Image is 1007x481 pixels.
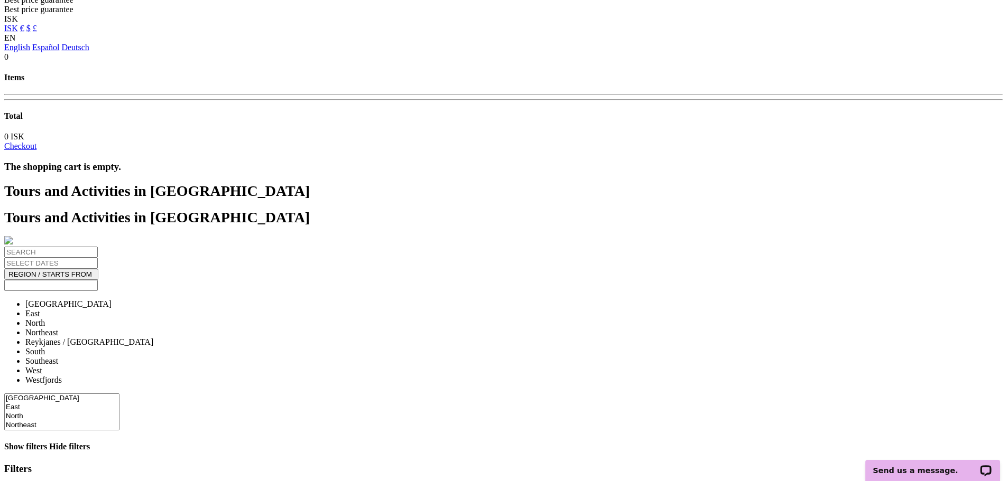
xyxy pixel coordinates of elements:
[4,161,1003,173] h3: The shopping cart is empty.
[5,403,119,412] option: East
[4,183,1003,200] h1: Tours and Activities in [GEOGRAPHIC_DATA]
[4,33,1003,52] div: EN
[25,356,58,365] span: Southeast
[858,448,1007,481] iframe: LiveChat chat widget
[5,421,119,430] option: Northeast
[25,337,153,346] span: Reykjanes / [GEOGRAPHIC_DATA]
[20,24,24,33] a: €
[4,463,32,474] strong: Filters
[4,43,30,52] a: English
[4,442,47,451] span: Show filters
[25,328,58,337] span: Northeast
[32,43,60,52] a: Español
[25,318,45,327] span: North
[26,24,31,33] a: $
[25,299,112,308] span: [GEOGRAPHIC_DATA]
[4,442,1003,451] h4: Show filters Hide filters
[5,394,119,403] option: [GEOGRAPHIC_DATA]
[49,442,90,451] span: Hide filters
[25,375,62,384] span: Westfjords
[4,142,36,150] a: Checkout
[4,52,8,61] span: 0
[4,236,13,244] img: PurchaseViaTourDesk.png
[25,347,45,356] span: South
[4,132,1003,142] div: 0 ISK
[33,24,37,33] a: £
[4,269,98,280] button: REGION / STARTS FROM
[4,24,18,33] a: ISK
[4,247,98,258] input: SEARCH
[4,5,73,14] span: Best price guarantee
[61,43,89,52] a: Deutsch
[4,73,1003,82] h4: Items
[25,366,42,375] span: West
[4,111,1003,121] h4: Total
[25,309,40,318] span: East
[5,412,119,421] option: North
[4,258,98,269] input: SELECT DATES
[4,14,18,23] span: ISK
[8,270,92,278] span: REGION / STARTS FROM
[4,280,98,291] input: Search
[4,393,119,430] select: REGION / STARTS FROM
[4,209,1003,226] h1: Tours and Activities in [GEOGRAPHIC_DATA]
